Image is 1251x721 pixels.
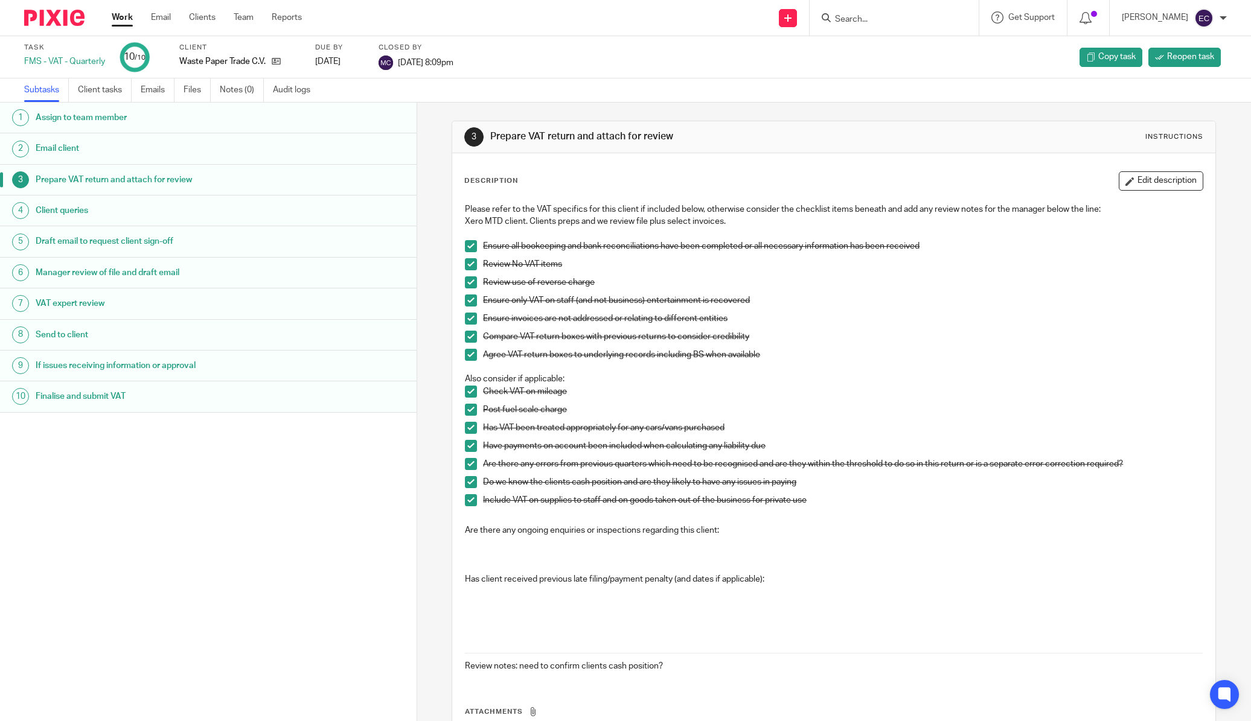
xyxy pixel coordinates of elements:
p: Have payments on account been included when calculating any liability due [483,440,1203,452]
a: Emails [141,78,174,102]
div: 6 [12,264,29,281]
a: Copy task [1080,48,1142,67]
h1: Finalise and submit VAT [36,387,281,405]
h1: If issues receiving information or approval [36,357,281,375]
p: Also consider if applicable: [465,373,1203,385]
div: 10 [12,388,29,405]
div: 8 [12,326,29,343]
h1: VAT expert review [36,294,281,313]
img: svg%3E [1194,8,1214,28]
p: Are there any errors from previous quarters which need to be recognised and are they within the t... [483,458,1203,470]
p: Ensure only VAT on staff (and not business) entertainment is recovered [483,294,1203,307]
p: Do we know the clients cash position and are they likely to have any issues in paying [483,476,1203,488]
p: Ensure all bookeeping and bank reconciliations have been completed or all necessary information h... [483,240,1203,252]
a: Email [151,11,171,24]
h1: Draft email to request client sign-off [36,232,281,250]
p: Review notes: need to confirm clients cash position? [465,660,1203,672]
p: [PERSON_NAME] [1122,11,1188,24]
div: FMS - VAT - Quarterly [24,56,105,68]
div: 4 [12,202,29,219]
h1: Manager review of file and draft email [36,264,281,282]
p: Agree VAT return boxes to underlying records including BS when available [483,349,1203,361]
h1: Prepare VAT return and attach for review [36,171,281,189]
div: 7 [12,295,29,312]
p: Has client received previous late filing/payment penalty (and dates if applicable): [465,573,1203,585]
p: Check VAT on mileage [483,386,1203,398]
span: Reopen task [1167,51,1214,63]
span: Get Support [1008,13,1055,22]
p: Xero MTD client. Clients preps and we review file plus select invoices. [465,215,1203,227]
div: [DATE] [315,56,363,68]
small: /10 [135,54,146,61]
label: Client [179,43,300,52]
a: Notes (0) [220,78,264,102]
p: Include VAT on supplies to staff and on goods taken out of the business for private use [483,494,1203,506]
div: 2 [12,141,29,157]
div: 1 [12,109,29,126]
a: Files [184,78,211,102]
div: 9 [12,357,29,374]
span: Attachments [465,708,523,715]
p: Has VAT been treated appropriately for any cars/vans purchased [483,422,1203,434]
a: Clients [189,11,216,24]
label: Due by [315,43,363,52]
p: Please refer to the VAT specifics for this client if included below, otherwise consider the check... [465,203,1203,215]
p: Waste Paper Trade C.V. [179,56,266,68]
a: Client tasks [78,78,132,102]
h1: Email client [36,139,281,157]
label: Closed by [379,43,453,52]
a: Reopen task [1148,48,1221,67]
img: Pixie [24,10,85,26]
a: Audit logs [273,78,319,102]
a: Reports [272,11,302,24]
a: Work [112,11,133,24]
a: Subtasks [24,78,69,102]
button: Edit description [1119,171,1203,191]
p: Post fuel scale charge [483,404,1203,416]
label: Task [24,43,105,52]
div: 10 [124,50,146,64]
span: [DATE] 8:09pm [398,58,453,66]
div: Instructions [1145,132,1203,142]
p: Review No VAT items [483,258,1203,270]
h1: Prepare VAT return and attach for review [490,130,860,143]
h1: Client queries [36,202,281,220]
input: Search [834,14,942,25]
div: 3 [464,127,484,147]
a: Team [234,11,254,24]
p: Ensure invoices are not addressed or relating to different entities [483,313,1203,325]
div: 3 [12,171,29,188]
span: Copy task [1098,51,1136,63]
div: 5 [12,233,29,250]
p: Review use of reverse charge [483,276,1203,288]
p: Description [464,176,518,186]
img: svg%3E [379,56,393,70]
p: Are there any ongoing enquiries or inspections regarding this client: [465,524,1203,536]
p: Compare VAT return boxes with previous returns to consider credibility [483,331,1203,343]
h1: Assign to team member [36,109,281,127]
h1: Send to client [36,326,281,344]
